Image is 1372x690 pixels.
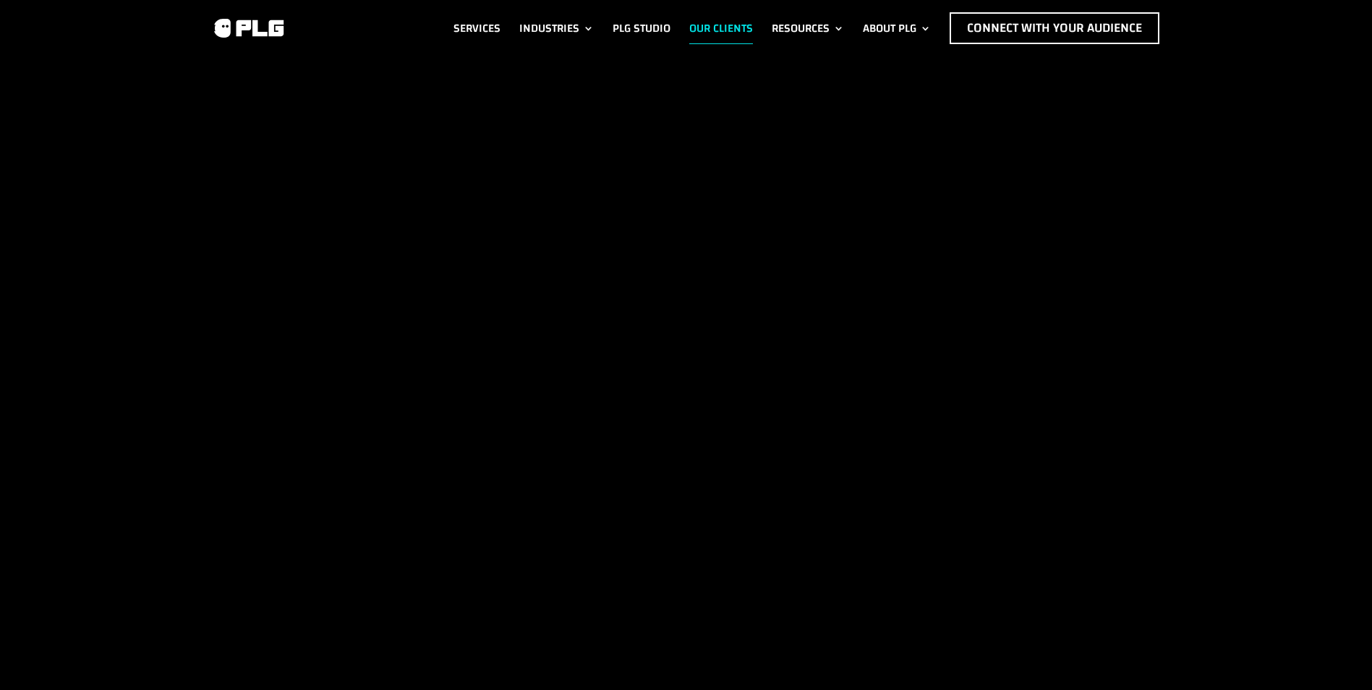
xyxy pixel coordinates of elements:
a: PLG Studio [613,12,670,44]
a: Our Clients [689,12,753,44]
a: About PLG [863,12,931,44]
a: Connect with Your Audience [950,12,1159,44]
a: Resources [772,12,844,44]
a: Industries [519,12,594,44]
a: Services [453,12,500,44]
